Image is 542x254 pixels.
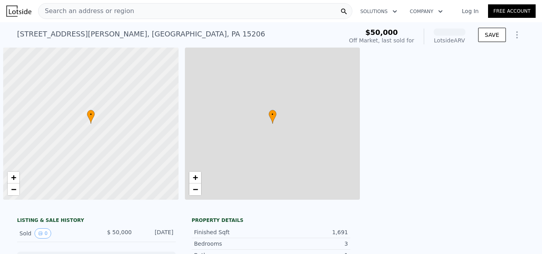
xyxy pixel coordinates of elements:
[192,172,198,182] span: +
[269,110,277,124] div: •
[38,6,134,16] span: Search an address or region
[404,4,449,19] button: Company
[87,110,95,124] div: •
[189,172,201,183] a: Zoom in
[138,228,173,239] div: [DATE]
[8,183,19,195] a: Zoom out
[35,228,51,239] button: View historical data
[19,228,90,239] div: Sold
[488,4,536,18] a: Free Account
[189,183,201,195] a: Zoom out
[269,111,277,118] span: •
[17,217,176,225] div: LISTING & SALE HISTORY
[6,6,31,17] img: Lotside
[8,172,19,183] a: Zoom in
[354,4,404,19] button: Solutions
[11,184,16,194] span: −
[107,229,132,235] span: $ 50,000
[452,7,488,15] a: Log In
[434,36,465,44] div: Lotside ARV
[478,28,506,42] button: SAVE
[509,27,525,43] button: Show Options
[194,228,271,236] div: Finished Sqft
[365,28,398,36] span: $50,000
[17,29,265,40] div: [STREET_ADDRESS][PERSON_NAME] , [GEOGRAPHIC_DATA] , PA 15206
[192,217,350,223] div: Property details
[192,184,198,194] span: −
[11,172,16,182] span: +
[271,228,348,236] div: 1,691
[194,240,271,248] div: Bedrooms
[87,111,95,118] span: •
[349,36,414,44] div: Off Market, last sold for
[271,240,348,248] div: 3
